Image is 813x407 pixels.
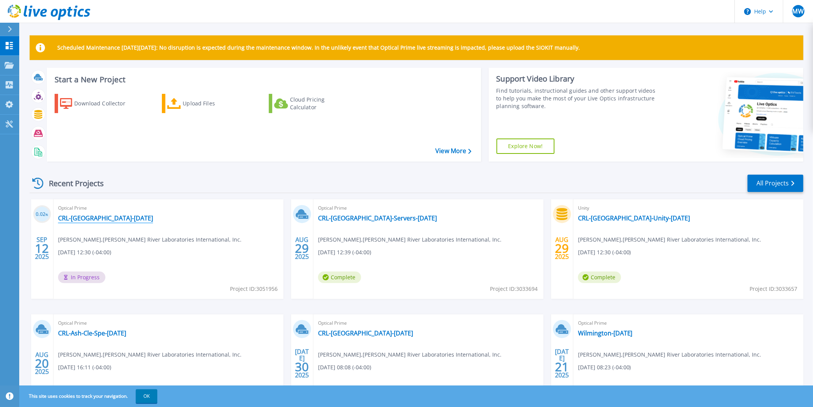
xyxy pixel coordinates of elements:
span: Project ID: 3033694 [490,285,538,293]
div: [DATE] 2025 [295,349,309,377]
span: Complete [578,272,621,283]
a: Upload Files [162,94,248,113]
span: Unity [578,204,799,212]
p: Scheduled Maintenance [DATE][DATE]: No disruption is expected during the maintenance window. In t... [57,45,580,51]
div: SEP 2025 [35,234,49,262]
span: Optical Prime [578,319,799,327]
span: MW [793,8,804,14]
span: In Progress [58,272,105,283]
span: [PERSON_NAME] , [PERSON_NAME] River Laboratories International, Inc. [578,350,761,359]
a: Cloud Pricing Calculator [269,94,355,113]
h3: 0.02 [33,210,51,219]
span: 21 [555,364,569,370]
span: 20 [35,360,49,367]
div: [DATE] 2025 [555,349,569,377]
div: AUG 2025 [35,349,49,377]
button: OK [136,389,157,403]
span: [PERSON_NAME] , [PERSON_NAME] River Laboratories International, Inc. [58,235,242,244]
span: 29 [555,245,569,252]
a: Download Collector [55,94,140,113]
a: CRL-[GEOGRAPHIC_DATA]-[DATE] [58,214,153,222]
a: CRL-[GEOGRAPHIC_DATA]-Unity-[DATE] [578,214,690,222]
span: Optical Prime [318,204,539,212]
a: Wilmington-[DATE] [578,329,633,337]
div: AUG 2025 [555,234,569,262]
a: CRL-Ash-Cle-Spe-[DATE] [58,329,126,337]
span: % [45,212,48,217]
span: [DATE] 12:30 (-04:00) [58,248,111,257]
span: 30 [295,364,309,370]
a: Explore Now! [496,138,555,154]
a: CRL-[GEOGRAPHIC_DATA]-Servers-[DATE] [318,214,437,222]
span: 12 [35,245,49,252]
span: Complete [318,272,361,283]
span: [DATE] 08:23 (-04:00) [578,363,631,372]
span: This site uses cookies to track your navigation. [21,389,157,403]
div: Upload Files [183,96,244,111]
div: Cloud Pricing Calculator [290,96,352,111]
span: 29 [295,245,309,252]
div: Find tutorials, instructional guides and other support videos to help you make the most of your L... [496,87,658,110]
span: [PERSON_NAME] , [PERSON_NAME] River Laboratories International, Inc. [58,350,242,359]
span: Optical Prime [318,319,539,327]
span: [DATE] 12:30 (-04:00) [578,248,631,257]
h3: Start a New Project [55,75,471,84]
span: [PERSON_NAME] , [PERSON_NAME] River Laboratories International, Inc. [578,235,761,244]
span: [DATE] 08:08 (-04:00) [318,363,371,372]
span: Optical Prime [58,204,279,212]
span: [DATE] 12:39 (-04:00) [318,248,371,257]
div: Recent Projects [30,174,114,193]
span: Project ID: 3033657 [750,285,798,293]
span: [PERSON_NAME] , [PERSON_NAME] River Laboratories International, Inc. [318,350,501,359]
div: Support Video Library [496,74,658,84]
div: AUG 2025 [295,234,309,262]
span: Project ID: 3051956 [230,285,278,293]
span: [DATE] 16:11 (-04:00) [58,363,111,372]
span: Optical Prime [58,319,279,327]
span: [PERSON_NAME] , [PERSON_NAME] River Laboratories International, Inc. [318,235,501,244]
a: CRL-[GEOGRAPHIC_DATA]-[DATE] [318,329,413,337]
a: View More [435,147,471,155]
div: Download Collector [74,96,136,111]
a: All Projects [748,175,803,192]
